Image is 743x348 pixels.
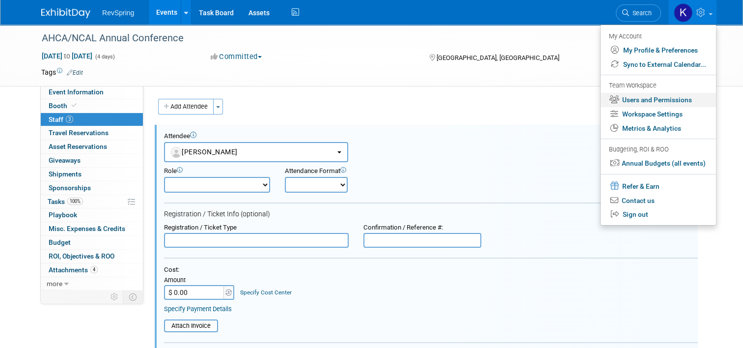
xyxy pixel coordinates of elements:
span: 4 [90,266,98,273]
div: My Account [609,30,706,42]
span: ROI, Objectives & ROO [49,252,114,260]
a: Booth [41,99,143,113]
a: Misc. Expenses & Credits [41,222,143,235]
a: Giveaways [41,154,143,167]
span: Event Information [49,88,104,96]
a: Contact us [601,194,716,208]
div: Budgeting, ROI & ROO [609,145,706,155]
span: Asset Reservations [49,143,107,150]
span: [PERSON_NAME] [171,148,238,156]
a: Playbook [41,208,143,222]
a: My Profile & Preferences [601,43,716,58]
span: Budget [49,238,71,246]
img: ExhibitDay [41,8,90,18]
a: Sponsorships [41,181,143,195]
span: Playbook [49,211,77,219]
a: Sync to External Calendar... [601,58,716,72]
span: [DATE] [DATE] [41,52,93,60]
span: Travel Reservations [49,129,109,137]
a: Edit [67,69,83,76]
a: Staff3 [41,113,143,126]
a: Shipments [41,168,143,181]
span: Booth [49,102,79,110]
span: Search [629,9,652,17]
span: Attachments [49,266,98,274]
button: Committed [207,52,266,62]
a: Users and Permissions [601,93,716,107]
i: Booth reservation complete [72,103,77,108]
button: Add Attendee [158,99,214,115]
a: Travel Reservations [41,126,143,140]
div: Attendee [164,132,698,141]
a: Metrics & Analytics [601,121,716,136]
a: Attachments4 [41,263,143,277]
div: Registration / Ticket Info (optional) [164,210,698,219]
span: Misc. Expenses & Credits [49,225,125,232]
a: Event Information [41,86,143,99]
span: more [47,280,62,288]
button: [PERSON_NAME] [164,142,348,162]
div: Cost: [164,266,698,274]
div: Amount [164,276,235,285]
span: to [62,52,72,60]
div: Attendance Format [285,167,407,175]
a: Tasks100% [41,195,143,208]
span: Shipments [49,170,82,178]
span: [GEOGRAPHIC_DATA], [GEOGRAPHIC_DATA] [437,54,559,61]
a: Specify Cost Center [240,289,292,296]
td: Personalize Event Tab Strip [106,290,123,303]
a: Specify Payment Details [164,305,232,313]
td: Toggle Event Tabs [123,290,143,303]
div: Confirmation / Reference #: [363,224,481,232]
span: RevSpring [102,9,134,17]
span: Tasks [48,198,83,205]
span: Giveaways [49,156,81,164]
div: Role [164,167,270,175]
img: Kelsey Culver [674,3,692,22]
div: Registration / Ticket Type [164,224,349,232]
a: Sign out [601,207,716,222]
span: Staff [49,116,73,123]
body: Rich Text Area. Press ALT-0 for help. [5,4,520,14]
span: 3 [66,116,73,123]
span: Sponsorships [49,184,91,192]
span: (4 days) [94,54,115,60]
a: ROI, Objectives & ROO [41,250,143,263]
div: Team Workspace [609,81,706,91]
td: Tags [41,67,83,77]
a: Refer & Earn [601,178,716,194]
span: 100% [67,198,83,205]
a: Annual Budgets (all events) [601,156,716,171]
div: Event Format [594,51,689,66]
a: Asset Reservations [41,140,143,153]
a: Workspace Settings [601,107,716,121]
a: Budget [41,236,143,249]
a: Search [616,4,661,22]
div: AHCA/NCAL Annual Conference [38,29,634,47]
a: more [41,277,143,290]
